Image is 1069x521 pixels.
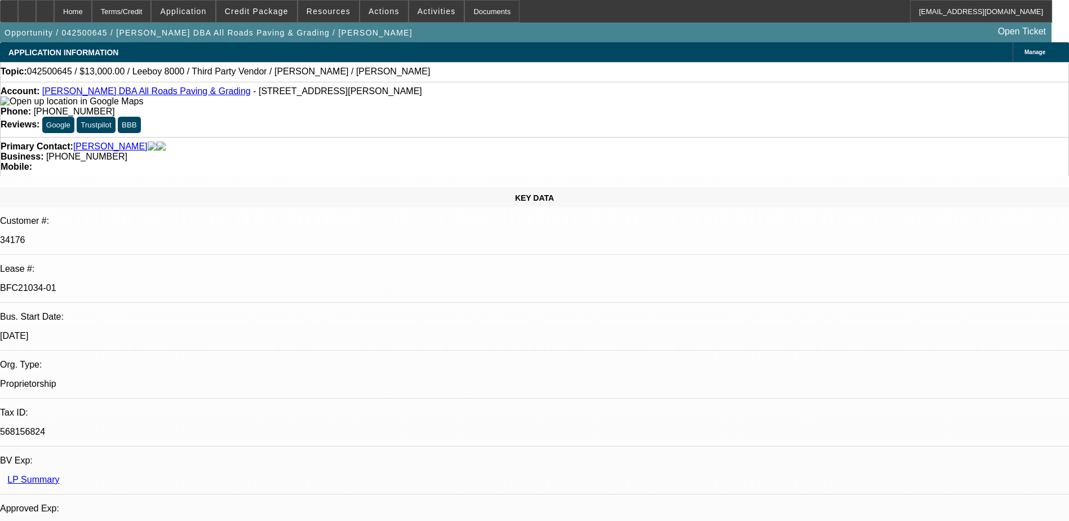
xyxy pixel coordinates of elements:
[160,7,206,16] span: Application
[418,7,456,16] span: Activities
[515,193,554,202] span: KEY DATA
[1,120,39,129] strong: Reviews:
[1,96,143,106] a: View Google Maps
[225,7,289,16] span: Credit Package
[46,152,127,161] span: [PHONE_NUMBER]
[157,142,166,152] img: linkedin-icon.png
[27,67,431,77] span: 042500645 / $13,000.00 / Leeboy 8000 / Third Party Vendor / [PERSON_NAME] / [PERSON_NAME]
[298,1,359,22] button: Resources
[369,7,400,16] span: Actions
[1,162,32,171] strong: Mobile:
[1,86,39,96] strong: Account:
[253,86,422,96] span: - [STREET_ADDRESS][PERSON_NAME]
[152,1,215,22] button: Application
[1024,49,1045,55] span: Manage
[993,22,1050,41] a: Open Ticket
[216,1,297,22] button: Credit Package
[1,96,143,107] img: Open up location in Google Maps
[42,86,251,96] a: [PERSON_NAME] DBA All Roads Paving & Grading
[148,142,157,152] img: facebook-icon.png
[118,117,141,133] button: BBB
[77,117,115,133] button: Trustpilot
[1,67,27,77] strong: Topic:
[307,7,351,16] span: Resources
[5,28,412,37] span: Opportunity / 042500645 / [PERSON_NAME] DBA All Roads Paving & Grading / [PERSON_NAME]
[7,475,59,484] a: LP Summary
[34,107,115,116] span: [PHONE_NUMBER]
[8,48,118,57] span: APPLICATION INFORMATION
[1,152,43,161] strong: Business:
[360,1,408,22] button: Actions
[73,142,148,152] a: [PERSON_NAME]
[409,1,464,22] button: Activities
[1,107,31,116] strong: Phone:
[42,117,74,133] button: Google
[1,142,73,152] strong: Primary Contact:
